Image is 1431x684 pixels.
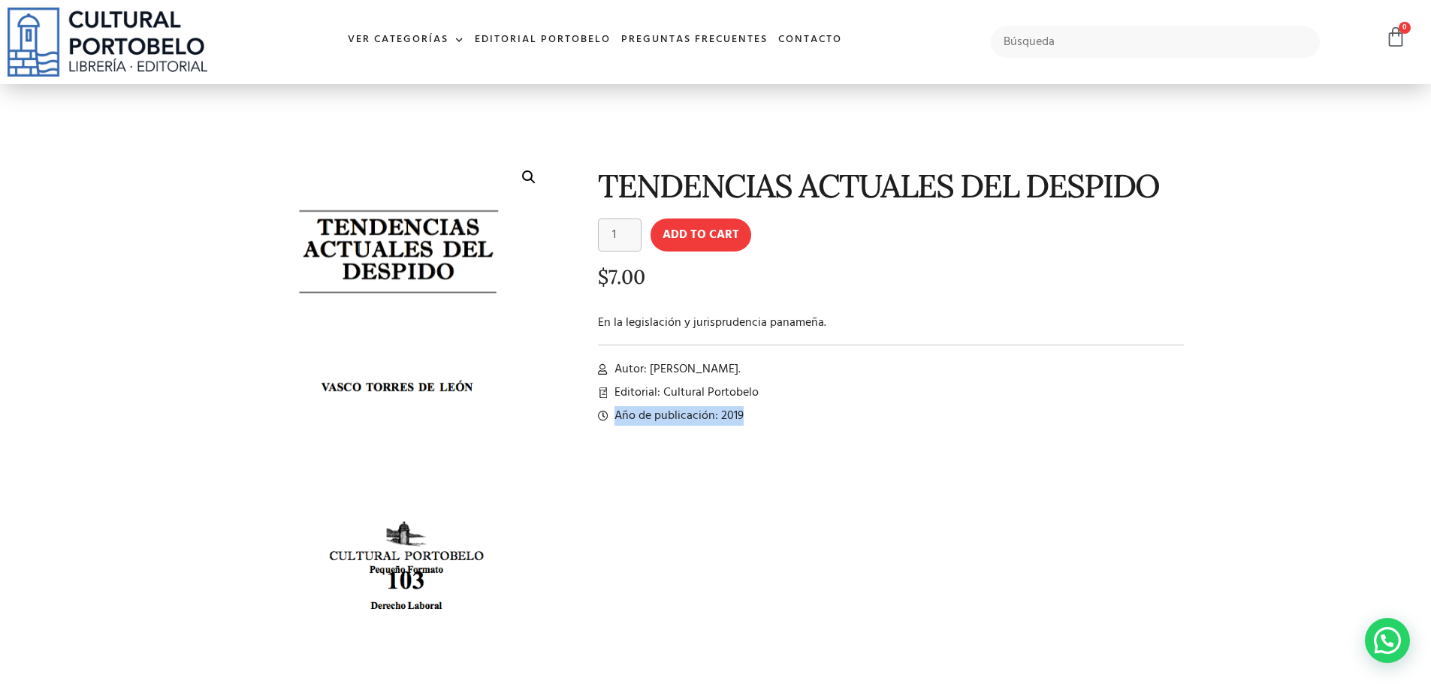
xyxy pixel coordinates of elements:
[991,26,1321,58] input: Búsqueda
[598,218,642,252] input: Product quantity
[773,24,847,56] a: Contacto
[343,24,469,56] a: Ver Categorías
[611,407,744,425] span: Año de publicación: 2019
[598,264,645,289] bdi: 7.00
[616,24,773,56] a: Preguntas frecuentes
[598,314,1185,332] p: En la legislación y jurisprudencia panameña.
[1365,618,1410,663] div: Contactar por WhatsApp
[611,384,759,402] span: Editorial: Cultural Portobelo
[515,164,542,191] a: 🔍
[598,264,608,289] span: $
[598,168,1185,203] h1: TENDENCIAS ACTUALES DEL DESPIDO
[611,360,741,378] span: Autor: [PERSON_NAME].
[1399,22,1411,34] span: 0
[651,218,751,252] button: Add to cart
[469,24,616,56] a: Editorial Portobelo
[1385,26,1406,48] a: 0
